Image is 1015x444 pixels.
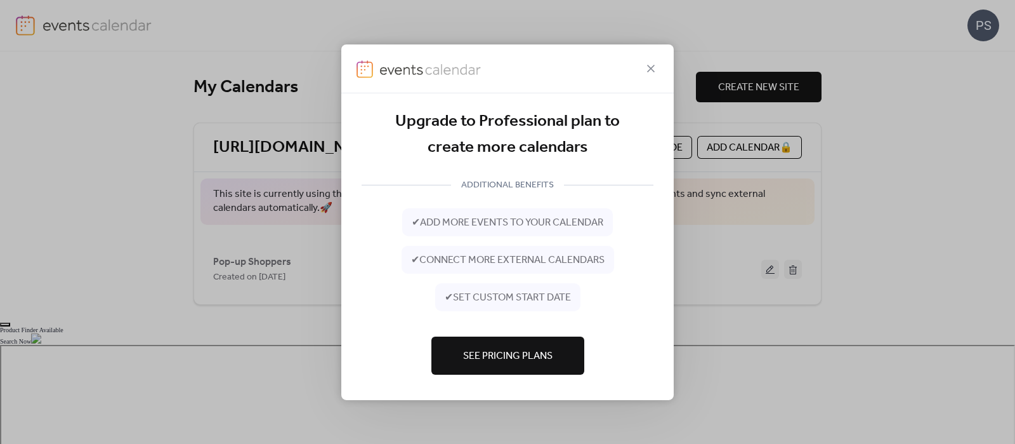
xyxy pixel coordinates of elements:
div: Upgrade to Professional plan to create more calendars [362,108,653,161]
span: ✔ add more events to your calendar [412,215,603,231]
span: See Pricing Plans [463,349,553,364]
span: ✔ connect more external calendars [411,253,605,268]
button: See Pricing Plans [431,337,584,375]
img: logo-type [379,60,482,77]
span: ADDITIONAL BENEFITS [451,178,564,193]
span: ✔ set custom start date [445,290,571,306]
img: logo-icon [357,60,373,77]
